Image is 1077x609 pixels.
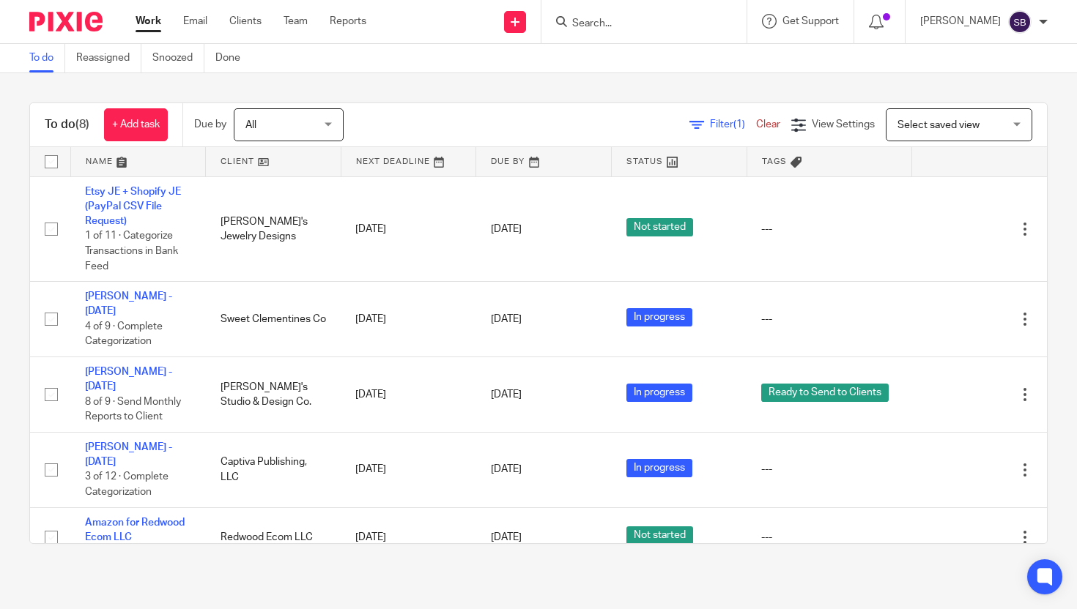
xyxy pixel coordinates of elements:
[245,120,256,130] span: All
[733,119,745,130] span: (1)
[491,314,522,324] span: [DATE]
[761,312,897,326] div: ---
[85,321,163,347] span: 4 of 9 · Complete Categorization
[626,384,692,402] span: In progress
[75,119,89,130] span: (8)
[897,120,980,130] span: Select saved view
[762,157,787,165] span: Tags
[626,308,692,326] span: In progress
[761,222,897,236] div: ---
[85,231,178,272] span: 1 of 11 · Categorize Transactions in Bank Feed
[756,119,780,130] a: Clear
[85,442,172,467] a: [PERSON_NAME] - [DATE]
[76,44,141,72] a: Reassigned
[85,367,172,392] a: [PERSON_NAME] - [DATE]
[341,176,476,282] td: [DATE]
[330,14,366,29] a: Reports
[215,44,251,72] a: Done
[626,526,693,545] span: Not started
[104,108,168,141] a: + Add task
[194,117,226,132] p: Due by
[45,117,89,132] h1: To do
[152,44,204,72] a: Snoozed
[85,518,185,542] a: Amazon for Redwood Ecom LLC
[626,218,693,236] span: Not started
[491,224,522,234] span: [DATE]
[761,384,889,402] span: Ready to Send to Clients
[229,14,262,29] a: Clients
[85,397,181,422] span: 8 of 9 · Send Monthly Reports to Client
[491,532,522,542] span: [DATE]
[341,282,476,357] td: [DATE]
[812,119,875,130] span: View Settings
[85,472,169,498] span: 3 of 12 · Complete Categorization
[206,176,341,282] td: [PERSON_NAME]'s Jewelry Designs
[206,356,341,432] td: [PERSON_NAME]'s Studio & Design Co.
[491,389,522,400] span: [DATE]
[284,14,308,29] a: Team
[341,432,476,507] td: [DATE]
[341,507,476,567] td: [DATE]
[1008,10,1032,34] img: svg%3E
[782,16,839,26] span: Get Support
[761,530,897,545] div: ---
[710,119,756,130] span: Filter
[85,187,181,227] a: Etsy JE + Shopify JE (PayPal CSV File Request)
[29,12,103,31] img: Pixie
[761,462,897,477] div: ---
[136,14,161,29] a: Work
[491,465,522,475] span: [DATE]
[29,44,65,72] a: To do
[206,507,341,567] td: Redwood Ecom LLC
[206,432,341,507] td: Captiva Publishing, LLC
[341,356,476,432] td: [DATE]
[183,14,207,29] a: Email
[206,282,341,357] td: Sweet Clementines Co
[626,459,692,477] span: In progress
[571,18,703,31] input: Search
[920,14,1001,29] p: [PERSON_NAME]
[85,291,172,316] a: [PERSON_NAME] - [DATE]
